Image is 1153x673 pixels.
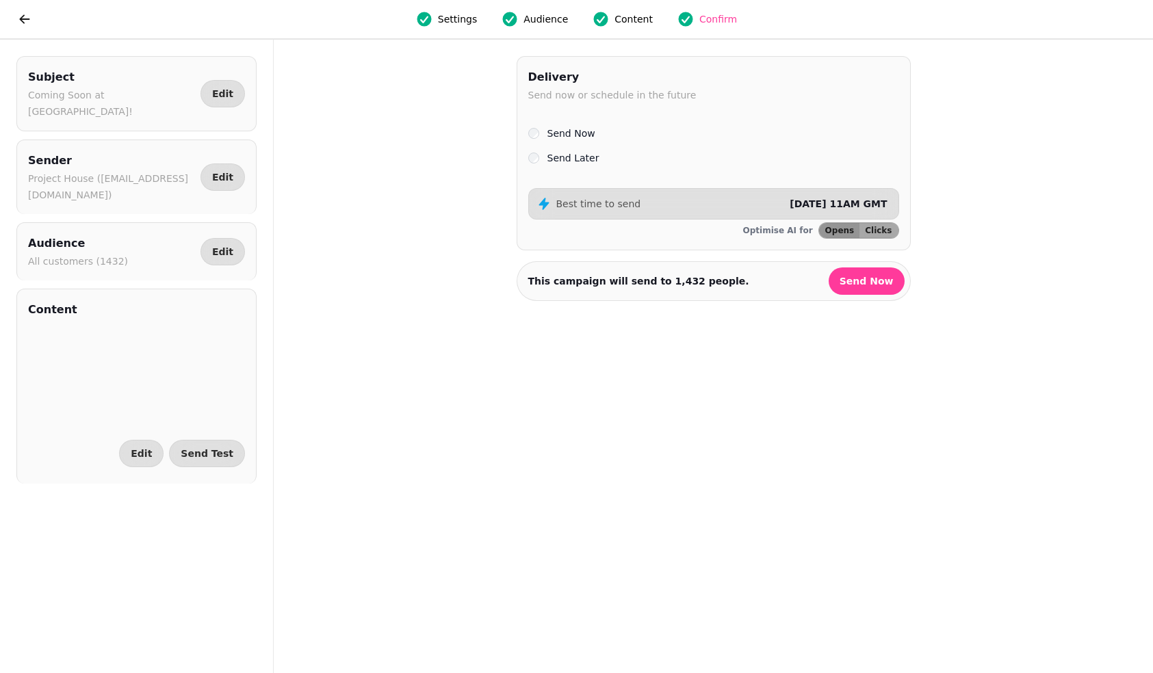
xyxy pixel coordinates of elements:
[556,197,641,211] p: Best time to send
[699,12,737,26] span: Confirm
[28,300,77,319] h2: Content
[181,449,233,458] span: Send Test
[28,68,195,87] h2: Subject
[790,198,887,209] span: [DATE] 11AM GMT
[829,267,905,295] button: Send Now
[28,151,195,170] h2: Sender
[614,12,653,26] span: Content
[523,12,568,26] span: Audience
[859,223,898,238] button: Clicks
[438,12,477,26] span: Settings
[212,172,233,182] span: Edit
[528,68,697,87] h2: Delivery
[547,125,595,142] label: Send Now
[547,150,599,166] label: Send Later
[819,223,860,238] button: Opens
[212,89,233,98] span: Edit
[865,226,892,235] span: Clicks
[825,226,855,235] span: Opens
[28,87,195,120] p: Coming Soon at [GEOGRAPHIC_DATA]!
[28,253,128,269] p: All customers (1432)
[131,449,152,458] span: Edit
[200,163,245,191] button: Edit
[528,87,697,103] p: Send now or schedule in the future
[28,234,128,253] h2: Audience
[840,276,894,286] span: Send Now
[675,276,705,287] strong: 1,432
[528,274,749,288] p: This campaign will send to people.
[200,80,245,107] button: Edit
[743,225,813,236] p: Optimise AI for
[200,238,245,265] button: Edit
[28,170,195,203] p: Project House ([EMAIL_ADDRESS][DOMAIN_NAME])
[11,5,38,33] button: go back
[119,440,164,467] button: Edit
[212,247,233,256] span: Edit
[169,440,245,467] button: Send Test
